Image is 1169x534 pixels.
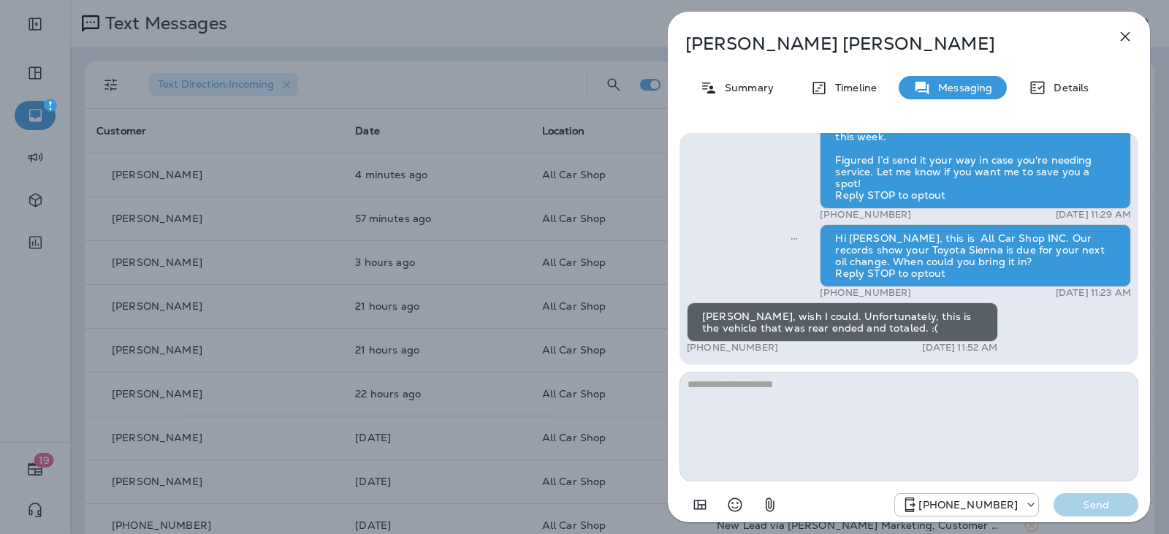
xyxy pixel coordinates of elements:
[820,88,1131,209] div: Hey [PERSON_NAME], it’s [PERSON_NAME] from All Car Shop! Just wanted to let you know we’re doing ...
[687,302,998,342] div: [PERSON_NAME], wish I could. Unfortunately, this is the vehicle that was rear ended and totaled. :(
[820,209,911,221] p: [PHONE_NUMBER]
[1056,209,1131,221] p: [DATE] 11:29 AM
[820,224,1131,287] div: Hi [PERSON_NAME], this is All Car Shop INC. Our records show your Toyota Sienna is due for your n...
[895,496,1038,514] div: +1 (689) 265-4479
[931,82,992,94] p: Messaging
[922,342,997,354] p: [DATE] 11:52 AM
[720,490,750,519] button: Select an emoji
[687,342,778,354] p: [PHONE_NUMBER]
[918,499,1018,511] p: [PHONE_NUMBER]
[685,490,715,519] button: Add in a premade template
[828,82,877,94] p: Timeline
[791,231,798,244] span: Sent
[717,82,774,94] p: Summary
[685,34,1084,54] p: [PERSON_NAME] [PERSON_NAME]
[1046,82,1089,94] p: Details
[1056,287,1131,299] p: [DATE] 11:23 AM
[820,287,911,299] p: [PHONE_NUMBER]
